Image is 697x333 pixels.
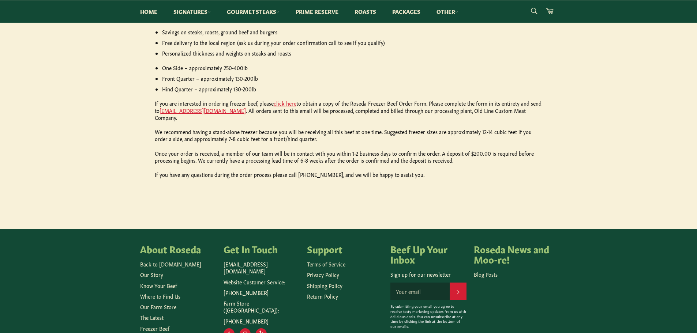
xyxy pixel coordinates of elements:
h4: About Roseda [140,244,216,254]
a: Our Story [140,271,163,278]
li: Front Quarter – approximately 130-200lb [162,75,543,82]
h4: Support [307,244,383,254]
p: [PHONE_NUMBER] [224,318,300,325]
a: Gourmet Steaks [220,0,287,23]
h4: Roseda News and Moo-re! [474,244,550,264]
p: [EMAIL_ADDRESS][DOMAIN_NAME] [224,261,300,275]
p: Farm Store ([GEOGRAPHIC_DATA]): [224,300,300,314]
a: Packages [385,0,428,23]
a: Prime Reserve [288,0,346,23]
a: Home [133,0,165,23]
a: Shipping Policy [307,282,342,289]
li: Free delivery to the local region (ask us during your order confirmation call to see if you qualify) [162,39,543,46]
a: Our Farm Store [140,303,176,310]
a: Where to Find Us [140,292,180,300]
p: By submitting your email you agree to receive tasty marketing updates from us with delicious deal... [390,304,466,329]
a: Freezer Beef [140,325,169,332]
p: If you have any questions during the order process please call [PHONE_NUMBER], and we will be hap... [155,171,543,178]
li: Personalized thickness and weights on steaks and roasts [162,50,543,57]
h4: Get In Touch [224,244,300,254]
p: Sign up for our newsletter [390,271,466,278]
a: Terms of Service [307,260,345,268]
h4: Beef Up Your Inbox [390,244,466,264]
p: We recommend having a stand-alone freezer because you will be receiving all this beef at one time... [155,128,543,143]
p: If you are interested in ordering freezer beef, please to obtain a copy of the Roseda Freezer Bee... [155,100,543,121]
a: The Latest [140,314,164,321]
p: Website Customer Service: [224,279,300,285]
a: Blog Posts [474,270,498,278]
a: click here [274,99,296,107]
li: Savings on steaks, roasts, ground beef and burgers [162,29,543,35]
p: Once your order is received, a member of our team will be in contact with you within 1-2 business... [155,150,543,164]
a: [EMAIL_ADDRESS][DOMAIN_NAME] [160,107,246,114]
li: Hind Quarter – approximately 130-200lb [162,86,543,92]
p: [PHONE_NUMBER] [224,289,300,296]
a: Roasts [347,0,383,23]
a: Other [429,0,466,23]
a: Return Policy [307,292,338,300]
li: One Side – approximately 250-400lb [162,64,543,71]
a: Know Your Beef [140,282,177,289]
a: Privacy Policy [307,271,339,278]
a: Signatures [166,0,218,23]
a: Back to [DOMAIN_NAME] [140,260,201,268]
input: Your email [390,283,450,300]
